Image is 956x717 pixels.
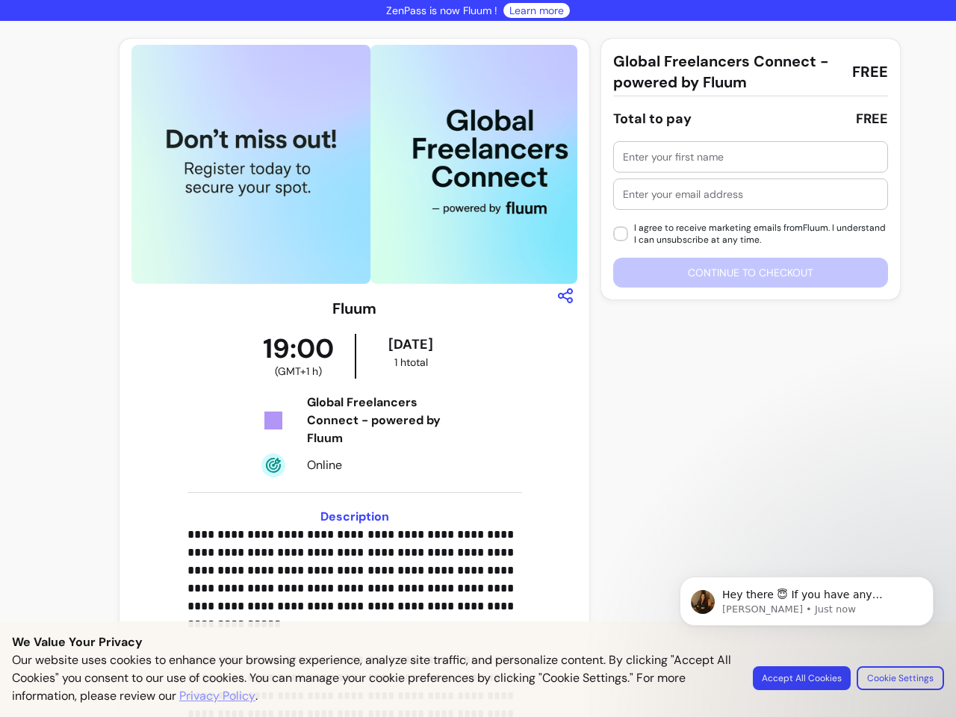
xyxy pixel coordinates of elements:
[370,45,609,284] img: https://d3pz9znudhj10h.cloudfront.net/00946753-bc9b-4216-846f-eac31ade132c
[307,394,463,447] div: Global Freelancers Connect - powered by Fluum
[187,508,522,526] h3: Description
[359,334,463,355] div: [DATE]
[12,633,944,651] p: We Value Your Privacy
[613,51,840,93] span: Global Freelancers Connect - powered by Fluum
[243,334,354,379] div: 19:00
[613,108,692,129] div: Total to pay
[623,149,878,164] input: Enter your first name
[131,45,370,284] img: https://d3pz9znudhj10h.cloudfront.net/9d95b61e-433c-466e-8f72-0c6ec8aff819
[359,355,463,370] div: 1 h total
[332,298,376,319] h3: Fluum
[657,545,956,710] iframe: Intercom notifications message
[852,61,888,82] span: FREE
[12,651,735,705] p: Our website uses cookies to enhance your browsing experience, analyze site traffic, and personali...
[307,456,463,474] div: Online
[509,3,564,18] a: Learn more
[275,364,322,379] span: ( GMT+1 h )
[179,687,255,705] a: Privacy Policy
[386,3,497,18] p: ZenPass is now Fluum !
[261,409,285,432] img: Tickets Icon
[623,187,878,202] input: Enter your email address
[856,108,888,129] div: FREE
